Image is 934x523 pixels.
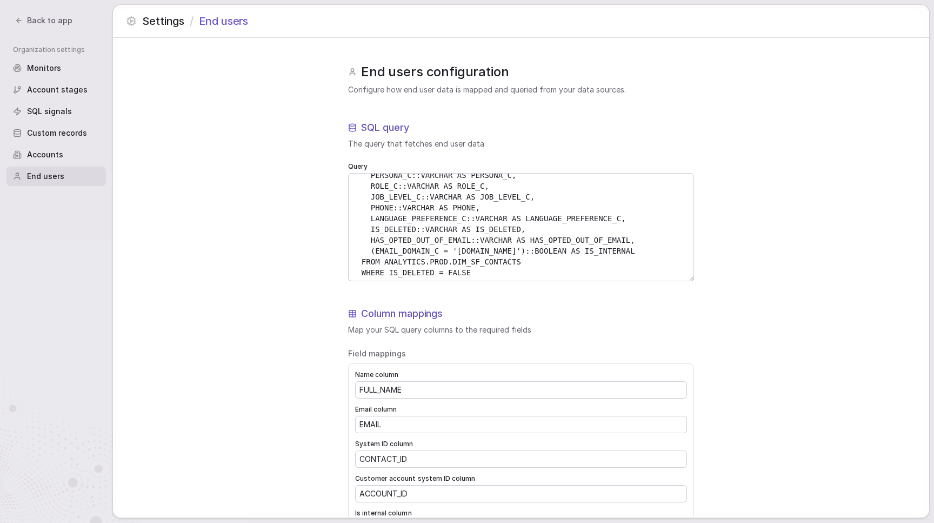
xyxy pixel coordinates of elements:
span: Field mappings [348,348,694,359]
a: End users [6,167,106,186]
span: The query that fetches end user data [348,138,694,149]
span: Back to app [27,15,72,26]
span: Organization settings [13,45,106,54]
a: Accounts [6,145,106,164]
a: Custom records [6,123,106,143]
span: Account stages [27,84,88,95]
span: Is internal column [355,509,687,518]
textarea: SELECT CONTACT_ID::VARCHAR AS CONTACT_ID, ACCOUNT_ID::VARCHAR AS ACCOUNT_ID, EMAIL::VARCHAR AS EM... [349,174,693,281]
span: End users [199,14,248,29]
span: Configure how end user data is mapped and queried from your data sources. [348,84,694,95]
h1: End users configuration [361,64,509,80]
h1: SQL query [361,121,409,134]
span: Accounts [27,149,63,160]
span: Email column [355,405,687,414]
span: Customer account system ID column [355,474,687,483]
span: Custom records [27,128,87,138]
a: Account stages [6,80,106,100]
span: Settings [142,14,184,29]
input: e.g., CLIENT_ID [356,486,686,502]
span: System ID column [355,440,687,448]
span: SQL signals [27,106,72,117]
input: e.g., ID [356,451,686,467]
span: Monitors [27,63,61,74]
span: End users [27,171,64,182]
h1: Column mappings [361,307,443,320]
a: Monitors [6,58,106,78]
input: e.g., FULL_NAME [356,382,686,398]
span: Name column [355,370,687,379]
input: e.g., EMAIL [356,416,686,433]
span: Map your SQL query columns to the required fields [348,325,694,335]
a: SQL signals [6,102,106,121]
span: Query [348,162,694,171]
span: / [190,14,194,29]
button: Back to app [9,13,79,28]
